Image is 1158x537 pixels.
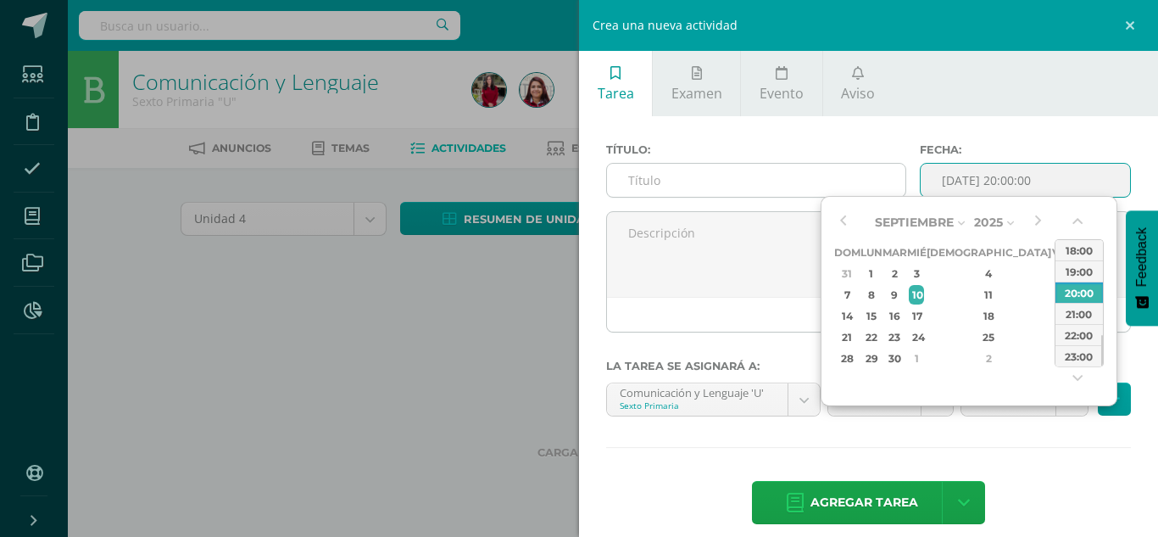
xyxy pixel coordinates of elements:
div: 1 [909,349,924,368]
div: 21:00 [1055,303,1103,324]
div: 4 [938,264,1038,283]
div: Sexto Primaria [620,400,775,411]
div: 12 [1053,285,1068,305]
span: Feedback [1134,227,1150,287]
div: 16 [885,306,905,326]
div: 29 [862,349,880,368]
div: 2 [885,264,905,283]
div: 14 [837,306,858,326]
div: 3 [1053,349,1068,368]
a: Examen [653,51,740,116]
div: Comunicación y Lenguaje 'U' [620,383,775,400]
span: Evento [760,84,804,103]
div: 19 [1053,306,1068,326]
a: Tarea [579,51,652,116]
span: Aviso [841,84,875,103]
button: Feedback - Mostrar encuesta [1126,210,1158,326]
div: 9 [885,285,905,305]
input: Título [607,164,905,197]
div: 22 [862,327,880,347]
div: 28 [837,349,858,368]
a: Comunicación y Lenguaje 'U'Sexto Primaria [607,383,820,416]
div: 10 [909,285,924,305]
div: 17 [909,306,924,326]
th: Mié [907,242,927,263]
div: 21 [837,327,858,347]
div: 11 [938,285,1038,305]
th: Mar [882,242,907,263]
label: Fecha: [920,143,1131,156]
a: Aviso [823,51,894,116]
input: Fecha de entrega [921,164,1130,197]
div: 18 [938,306,1038,326]
span: Septiembre [875,215,954,230]
div: 30 [885,349,905,368]
div: 15 [862,306,880,326]
div: 31 [837,264,858,283]
th: Lun [860,242,882,263]
div: 2 [938,349,1038,368]
label: Título: [606,143,906,156]
span: 2025 [974,215,1003,230]
th: Vie [1051,242,1071,263]
div: 5 [1053,264,1068,283]
div: 8 [862,285,880,305]
div: 25 [938,327,1038,347]
div: 22:00 [1055,324,1103,345]
span: Agregar tarea [810,482,918,523]
div: 26 [1053,327,1068,347]
div: 7 [837,285,858,305]
div: 1 [862,264,880,283]
th: Dom [834,242,860,263]
div: 3 [909,264,924,283]
span: Tarea [598,84,634,103]
div: 23:00 [1055,345,1103,366]
span: Examen [671,84,722,103]
a: Evento [741,51,821,116]
div: 19:00 [1055,260,1103,282]
div: 23 [885,327,905,347]
div: 20:00 [1055,282,1103,303]
div: 18:00 [1055,239,1103,260]
div: 24 [909,327,924,347]
th: [DEMOGRAPHIC_DATA] [927,242,1051,263]
label: La tarea se asignará a: [606,360,1131,372]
